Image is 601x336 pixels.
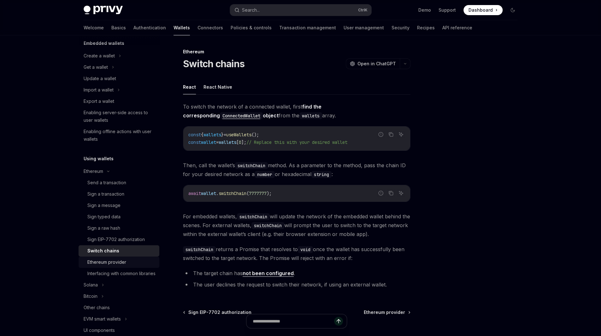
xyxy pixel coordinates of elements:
[87,270,156,277] div: Interfacing with common libraries
[364,309,405,315] span: Ethereum provider
[311,171,332,178] code: string
[87,202,121,209] div: Sign a message
[358,8,368,13] span: Ctrl K
[235,162,268,169] code: switchChain
[246,191,249,196] span: (
[87,236,145,243] div: Sign EIP-7702 authorization
[183,80,196,94] button: React
[84,97,114,105] div: Export a wallet
[79,245,159,256] a: Switch chains
[241,139,246,145] span: ];
[183,103,321,119] a: find the correspondingConnectedWalletobject
[439,7,456,13] a: Support
[84,52,115,60] div: Create a wallet
[242,6,260,14] div: Search...
[84,75,116,82] div: Update a wallet
[84,327,115,334] div: UI components
[79,126,159,145] a: Enabling offline actions with user wallets
[188,139,201,145] span: const
[79,325,159,336] a: UI components
[397,189,405,197] button: Ask AI
[84,6,123,15] img: dark logo
[364,309,410,315] a: Ethereum provider
[377,130,385,139] button: Report incorrect code
[79,188,159,200] a: Sign a transaction
[87,190,124,198] div: Sign a transaction
[184,309,251,315] a: Sign EIP-7702 authorization
[79,200,159,211] a: Sign a message
[251,222,284,229] code: switchChain
[203,132,221,138] span: wallets
[188,191,201,196] span: await
[237,213,270,220] code: switchChain
[255,171,275,178] code: number
[87,213,121,221] div: Sign typed data
[79,177,159,188] a: Send a transaction
[84,168,103,175] div: Ethereum
[219,191,246,196] span: switchChain
[79,234,159,245] a: Sign EIP-7702 authorization
[224,132,226,138] span: =
[344,20,384,35] a: User management
[183,49,410,55] div: Ethereum
[84,63,108,71] div: Get a wallet
[236,139,239,145] span: [
[387,130,395,139] button: Copy the contents from the code block
[417,20,435,35] a: Recipes
[183,212,410,239] span: For embedded wallets, will update the network of the embedded wallet behind the scenes. For exter...
[84,20,104,35] a: Welcome
[219,139,236,145] span: wallets
[183,269,410,278] li: The target chain has .
[79,211,159,222] a: Sign typed data
[79,302,159,313] a: Other chains
[84,109,156,124] div: Enabling server-side access to user wallets
[174,20,190,35] a: Wallets
[188,309,251,315] span: Sign EIP-7702 authorization
[183,58,245,69] h1: Switch chains
[220,112,263,119] code: ConnectedWallet
[397,130,405,139] button: Ask AI
[87,247,119,255] div: Switch chains
[346,58,400,69] button: Open in ChatGPT
[84,86,114,94] div: Import a wallet
[468,7,493,13] span: Dashboard
[84,128,156,143] div: Enabling offline actions with user wallets
[203,80,232,94] button: React Native
[87,224,120,232] div: Sign a raw hash
[183,102,410,120] span: To switch the network of a connected wallet, first from the array.
[84,281,98,289] div: Solana
[188,132,201,138] span: const
[221,132,224,138] span: }
[246,139,347,145] span: // Replace this with your desired wallet
[111,20,126,35] a: Basics
[79,222,159,234] a: Sign a raw hash
[79,96,159,107] a: Export a wallet
[239,139,241,145] span: 0
[79,73,159,84] a: Update a wallet
[230,4,371,16] button: Search...CtrlK
[226,132,251,138] span: useWallets
[267,191,272,196] span: );
[79,107,159,126] a: Enabling server-side access to user wallets
[298,246,313,253] code: void
[216,191,219,196] span: .
[418,7,431,13] a: Demo
[84,155,114,162] h5: Using wallets
[183,246,216,253] code: switchChain
[79,268,159,279] a: Interfacing with common libraries
[79,256,159,268] a: Ethereum provider
[231,20,272,35] a: Policies & controls
[201,191,216,196] span: wallet
[84,292,97,300] div: Bitcoin
[201,139,216,145] span: wallet
[216,139,219,145] span: =
[463,5,503,15] a: Dashboard
[392,20,410,35] a: Security
[387,189,395,197] button: Copy the contents from the code block
[183,161,410,179] span: Then, call the wallet’s method. As a parameter to the method, pass the chain ID for your desired ...
[508,5,518,15] button: Toggle dark mode
[87,179,126,186] div: Send a transaction
[243,270,294,277] a: not been configured
[299,112,322,119] code: wallets
[183,280,410,289] li: The user declines the request to switch their network, if using an external wallet.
